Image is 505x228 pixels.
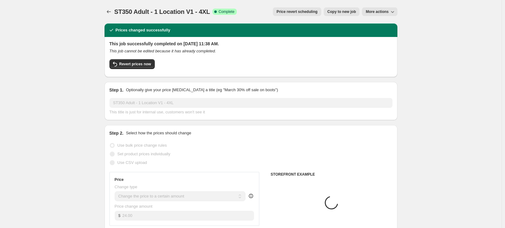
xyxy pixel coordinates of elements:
[109,59,155,69] button: Revert prices now
[271,172,392,177] h6: STOREFRONT EXAMPLE
[109,98,392,108] input: 30% off holiday sale
[248,193,254,199] div: help
[324,7,360,16] button: Copy to new job
[273,7,321,16] button: Price revert scheduling
[366,9,388,14] span: More actions
[126,130,191,136] p: Select how the prices should change
[109,110,205,114] span: This title is just for internal use, customers won't see it
[362,7,397,16] button: More actions
[115,177,124,182] h3: Price
[126,87,278,93] p: Optionally give your price [MEDICAL_DATA] a title (eg "March 30% off sale on boots")
[109,49,216,53] i: This job cannot be edited because it has already completed.
[115,204,153,209] span: Price change amount
[219,9,234,14] span: Complete
[122,211,254,221] input: 80.00
[109,41,392,47] h2: This job successfully completed on [DATE] 11:38 AM.
[327,9,356,14] span: Copy to new job
[109,87,124,93] h2: Step 1.
[116,27,170,33] h2: Prices changed successfully
[117,143,167,148] span: Use bulk price change rules
[119,62,151,67] span: Revert prices now
[118,213,121,218] span: $
[117,152,170,156] span: Set product prices individually
[114,8,210,15] span: ST350 Adult - 1 Location V1 - 4XL
[277,9,318,14] span: Price revert scheduling
[109,130,124,136] h2: Step 2.
[105,7,113,16] button: Price change jobs
[117,160,147,165] span: Use CSV upload
[115,185,138,189] span: Change type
